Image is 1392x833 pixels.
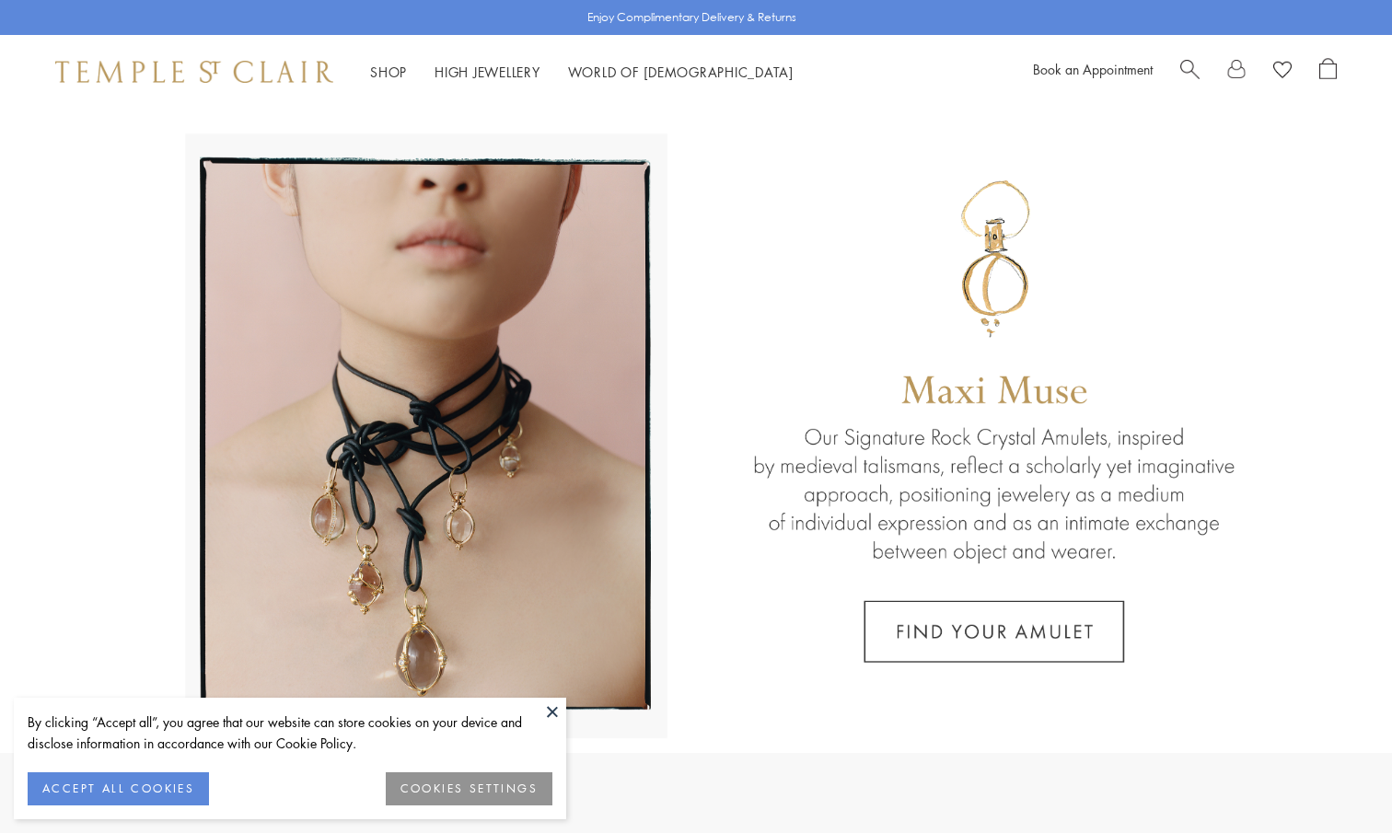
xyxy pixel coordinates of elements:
img: Temple St. Clair [55,61,333,83]
button: COOKIES SETTINGS [386,772,552,805]
a: Book an Appointment [1033,60,1153,78]
iframe: Gorgias live chat messenger [1300,746,1374,815]
a: Search [1180,58,1200,86]
p: Enjoy Complimentary Delivery & Returns [587,8,796,27]
a: High JewelleryHigh Jewellery [435,63,540,81]
div: By clicking “Accept all”, you agree that our website can store cookies on your device and disclos... [28,712,552,754]
nav: Main navigation [370,61,794,84]
button: ACCEPT ALL COOKIES [28,772,209,805]
a: World of [DEMOGRAPHIC_DATA]World of [DEMOGRAPHIC_DATA] [568,63,794,81]
a: Open Shopping Bag [1319,58,1337,86]
a: ShopShop [370,63,407,81]
a: View Wishlist [1273,58,1292,86]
